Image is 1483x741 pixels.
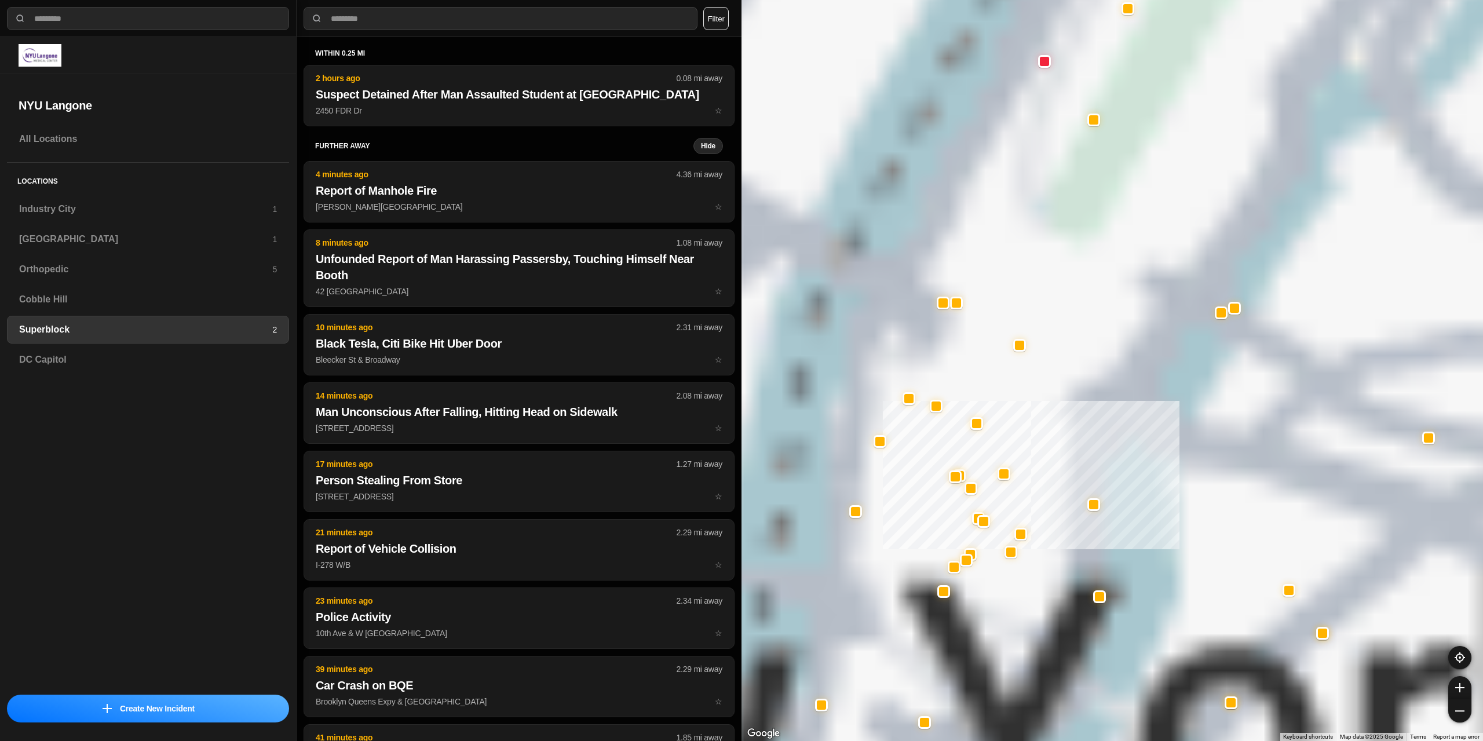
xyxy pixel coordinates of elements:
[19,293,277,306] h3: Cobble Hill
[14,13,26,24] img: search
[316,491,722,502] p: [STREET_ADDRESS]
[19,202,272,216] h3: Industry City
[315,141,693,151] h5: further away
[316,86,722,103] h2: Suspect Detained After Man Assaulted Student at [GEOGRAPHIC_DATA]
[677,527,722,538] p: 2.29 mi away
[677,595,722,607] p: 2.34 mi away
[19,323,272,337] h3: Superblock
[316,322,677,333] p: 10 minutes ago
[715,287,722,296] span: star
[304,451,735,512] button: 17 minutes ago1.27 mi awayPerson Stealing From Store[STREET_ADDRESS]star
[304,161,735,222] button: 4 minutes ago4.36 mi awayReport of Manhole Fire[PERSON_NAME][GEOGRAPHIC_DATA]star
[120,703,195,714] p: Create New Incident
[316,390,677,401] p: 14 minutes ago
[7,195,289,223] a: Industry City1
[744,726,783,741] img: Google
[316,663,677,675] p: 39 minutes ago
[715,492,722,501] span: star
[1455,706,1464,716] img: zoom-out
[19,232,272,246] h3: [GEOGRAPHIC_DATA]
[316,335,722,352] h2: Black Tesla, Citi Bike Hit Uber Door
[103,704,112,713] img: icon
[316,354,722,366] p: Bleecker St & Broadway
[304,65,735,126] button: 2 hours ago0.08 mi awaySuspect Detained After Man Assaulted Student at [GEOGRAPHIC_DATA]2450 FDR ...
[19,97,277,114] h2: NYU Langone
[316,472,722,488] h2: Person Stealing From Store
[316,286,722,297] p: 42 [GEOGRAPHIC_DATA]
[316,169,677,180] p: 4 minutes ago
[272,233,277,245] p: 1
[19,44,61,67] img: logo
[715,106,722,115] span: star
[7,346,289,374] a: DC Capitol
[316,72,677,84] p: 2 hours ago
[715,355,722,364] span: star
[316,422,722,434] p: [STREET_ADDRESS]
[1340,733,1403,740] span: Map data ©2025 Google
[1410,733,1426,740] a: Terms (opens in new tab)
[7,255,289,283] a: Orthopedic5
[304,519,735,581] button: 21 minutes ago2.29 mi awayReport of Vehicle CollisionI-278 W/Bstar
[311,13,323,24] img: search
[272,324,277,335] p: 2
[7,125,289,153] a: All Locations
[7,286,289,313] a: Cobble Hill
[1433,733,1480,740] a: Report a map error
[677,322,722,333] p: 2.31 mi away
[304,491,735,501] a: 17 minutes ago1.27 mi awayPerson Stealing From Store[STREET_ADDRESS]star
[316,458,677,470] p: 17 minutes ago
[316,527,677,538] p: 21 minutes ago
[304,105,735,115] a: 2 hours ago0.08 mi awaySuspect Detained After Man Assaulted Student at [GEOGRAPHIC_DATA]2450 FDR ...
[304,560,735,570] a: 21 minutes ago2.29 mi awayReport of Vehicle CollisionI-278 W/Bstar
[304,286,735,296] a: 8 minutes ago1.08 mi awayUnfounded Report of Man Harassing Passersby, Touching Himself Near Booth...
[304,314,735,375] button: 10 minutes ago2.31 mi awayBlack Tesla, Citi Bike Hit Uber DoorBleecker St & Broadwaystar
[316,559,722,571] p: I-278 W/B
[272,264,277,275] p: 5
[315,49,723,58] h5: within 0.25 mi
[1455,652,1465,663] img: recenter
[7,695,289,722] button: iconCreate New Incident
[715,697,722,706] span: star
[304,202,735,211] a: 4 minutes ago4.36 mi awayReport of Manhole Fire[PERSON_NAME][GEOGRAPHIC_DATA]star
[316,609,722,625] h2: Police Activity
[7,225,289,253] a: [GEOGRAPHIC_DATA]1
[304,382,735,444] button: 14 minutes ago2.08 mi awayMan Unconscious After Falling, Hitting Head on Sidewalk[STREET_ADDRESS]...
[304,355,735,364] a: 10 minutes ago2.31 mi awayBlack Tesla, Citi Bike Hit Uber DoorBleecker St & Broadwaystar
[304,423,735,433] a: 14 minutes ago2.08 mi awayMan Unconscious After Falling, Hitting Head on Sidewalk[STREET_ADDRESS]...
[715,560,722,570] span: star
[316,201,722,213] p: [PERSON_NAME][GEOGRAPHIC_DATA]
[744,726,783,741] a: Open this area in Google Maps (opens a new window)
[701,141,715,151] small: Hide
[677,169,722,180] p: 4.36 mi away
[715,629,722,638] span: star
[677,458,722,470] p: 1.27 mi away
[316,404,722,420] h2: Man Unconscious After Falling, Hitting Head on Sidewalk
[316,251,722,283] h2: Unfounded Report of Man Harassing Passersby, Touching Himself Near Booth
[677,72,722,84] p: 0.08 mi away
[316,541,722,557] h2: Report of Vehicle Collision
[316,237,677,249] p: 8 minutes ago
[7,316,289,344] a: Superblock2
[1448,699,1471,722] button: zoom-out
[304,656,735,717] button: 39 minutes ago2.29 mi awayCar Crash on BQEBrooklyn Queens Expy & [GEOGRAPHIC_DATA]star
[677,237,722,249] p: 1.08 mi away
[316,627,722,639] p: 10th Ave & W [GEOGRAPHIC_DATA]
[304,229,735,307] button: 8 minutes ago1.08 mi awayUnfounded Report of Man Harassing Passersby, Touching Himself Near Booth...
[677,663,722,675] p: 2.29 mi away
[715,424,722,433] span: star
[19,353,277,367] h3: DC Capitol
[1455,683,1464,692] img: zoom-in
[7,163,289,195] h5: Locations
[1448,646,1471,669] button: recenter
[316,105,722,116] p: 2450 FDR Dr
[715,202,722,211] span: star
[1283,733,1333,741] button: Keyboard shortcuts
[316,182,722,199] h2: Report of Manhole Fire
[304,587,735,649] button: 23 minutes ago2.34 mi awayPolice Activity10th Ave & W [GEOGRAPHIC_DATA]star
[19,132,277,146] h3: All Locations
[1448,676,1471,699] button: zoom-in
[693,138,723,154] button: Hide
[304,696,735,706] a: 39 minutes ago2.29 mi awayCar Crash on BQEBrooklyn Queens Expy & [GEOGRAPHIC_DATA]star
[703,7,729,30] button: Filter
